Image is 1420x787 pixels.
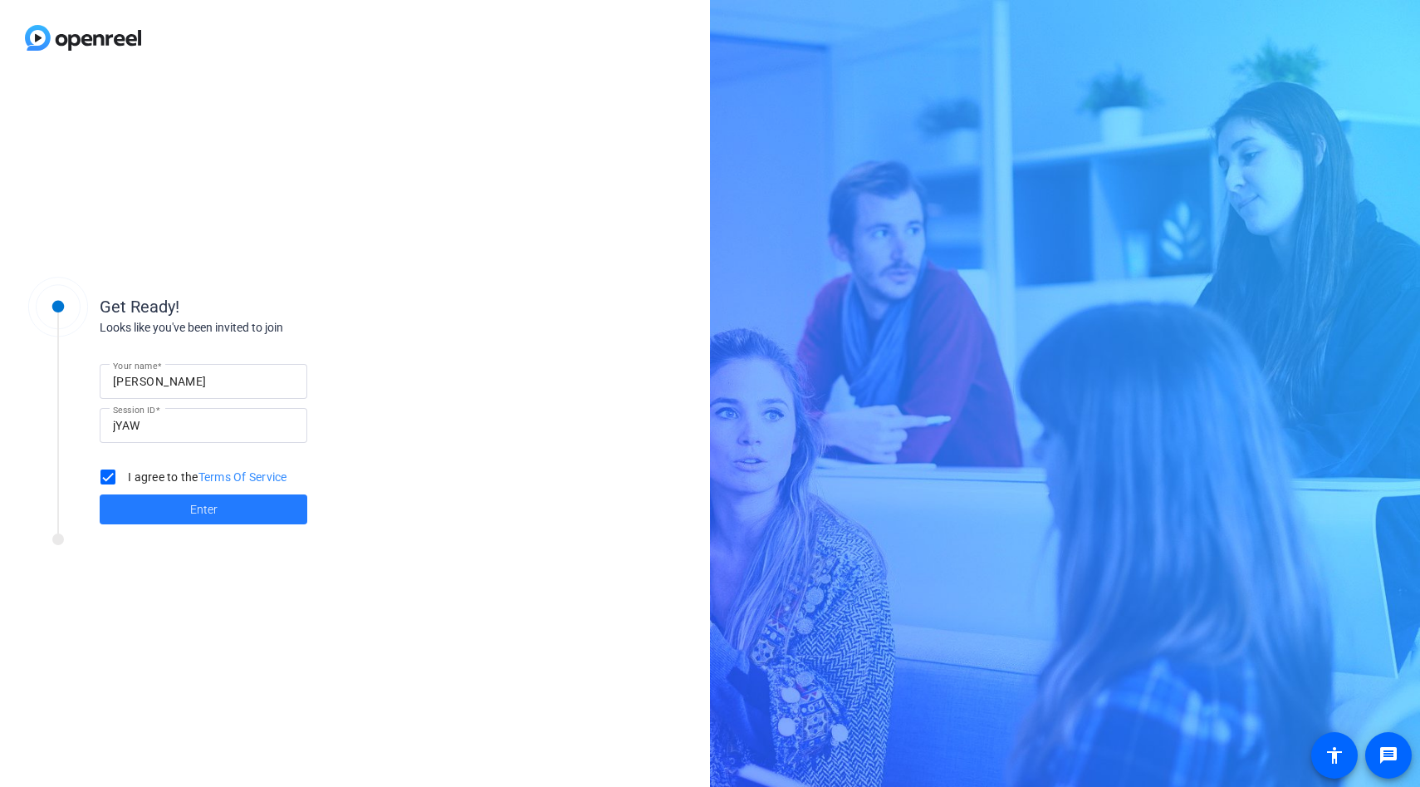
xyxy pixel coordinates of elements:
span: Enter [190,501,218,519]
div: Get Ready! [100,294,432,319]
mat-label: Your name [113,361,157,371]
div: Looks like you've been invited to join [100,319,432,337]
mat-icon: accessibility [1325,745,1344,765]
label: I agree to the [125,469,287,485]
button: Enter [100,494,307,524]
mat-icon: message [1378,745,1398,765]
mat-label: Session ID [113,405,155,415]
a: Terms Of Service [198,470,287,484]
